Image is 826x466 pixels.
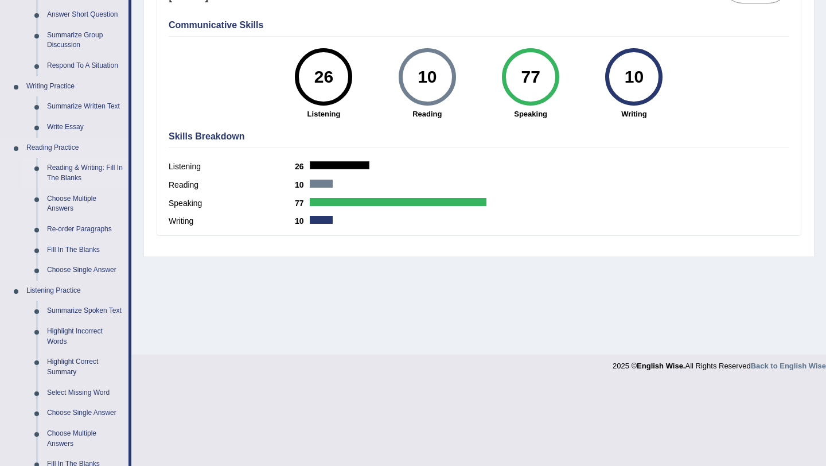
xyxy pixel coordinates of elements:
a: Back to English Wise [751,362,826,370]
a: Select Missing Word [42,383,128,403]
a: Listening Practice [21,281,128,301]
a: Choose Multiple Answers [42,189,128,219]
div: 2025 © All Rights Reserved [613,355,826,371]
b: 10 [295,180,310,189]
a: Answer Short Question [42,5,128,25]
a: Summarize Spoken Text [42,301,128,321]
a: Summarize Group Discussion [42,25,128,56]
strong: Speaking [485,108,576,119]
h4: Communicative Skills [169,20,789,30]
b: 26 [295,162,310,171]
label: Reading [169,179,295,191]
a: Highlight Incorrect Words [42,321,128,352]
a: Reading & Writing: Fill In The Blanks [42,158,128,188]
strong: Writing [588,108,680,119]
b: 10 [295,216,310,226]
div: 10 [406,53,448,101]
strong: Reading [381,108,473,119]
a: Choose Single Answer [42,403,128,424]
div: 26 [303,53,345,101]
h4: Skills Breakdown [169,131,789,142]
label: Listening [169,161,295,173]
b: 77 [295,199,310,208]
div: 10 [613,53,655,101]
a: Choose Single Answer [42,260,128,281]
strong: English Wise. [637,362,685,370]
a: Reading Practice [21,138,128,158]
a: Respond To A Situation [42,56,128,76]
label: Speaking [169,197,295,209]
div: 77 [509,53,551,101]
a: Highlight Correct Summary [42,352,128,382]
strong: Listening [278,108,369,119]
a: Writing Practice [21,76,128,97]
a: Choose Multiple Answers [42,424,128,454]
a: Re-order Paragraphs [42,219,128,240]
a: Fill In The Blanks [42,240,128,261]
a: Write Essay [42,117,128,138]
label: Writing [169,215,295,227]
a: Summarize Written Text [42,96,128,117]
